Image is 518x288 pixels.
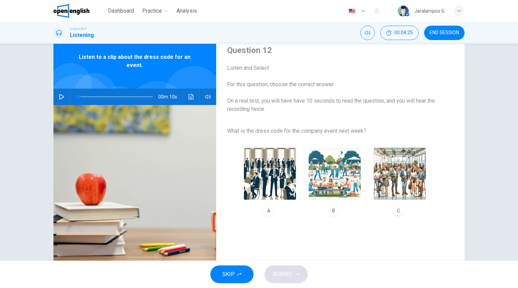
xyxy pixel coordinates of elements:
[380,26,419,40] div: Hide
[142,7,162,15] span: Practice
[414,7,445,15] div: Jaralampos G.
[374,148,426,200] img: C
[393,205,404,216] div: C
[371,145,429,219] button: C
[70,26,87,31] span: Linguaskill
[306,145,364,219] button: B
[158,89,183,105] span: 00m 10s
[139,5,171,17] button: Practice
[53,4,89,18] img: OpenEnglish logo
[398,5,409,16] img: Profile picture
[210,265,254,283] button: SKIP
[424,26,465,40] button: END SESSION
[328,205,339,216] div: B
[227,127,443,135] span: What is the dress code for the company event next week?
[76,53,194,69] span: Listen to a clip about the dress code for an event.
[53,4,105,18] a: OpenEnglish logo
[105,5,137,17] button: Dashboard
[241,145,299,219] button: A
[360,26,375,40] div: Mute
[227,64,443,72] span: Listen and Select
[430,30,459,36] span: END SESSION
[227,80,443,89] span: For this question, choose the correct answer.
[309,148,361,200] img: B
[394,30,413,36] span: 00:04:25
[380,26,419,40] button: 00:04:25
[108,7,134,15] span: Dashboard
[227,45,443,56] h4: Question 12
[222,270,235,279] span: SKIP
[174,5,200,17] button: Analysis
[53,105,216,272] img: Listen to a clip about the dress code for an event.
[227,97,443,113] span: On a real test, you will have have 10 seconds to read the question, and you will hear the recordi...
[70,31,94,39] h1: Listening
[186,89,197,105] button: Click to see the audio transcription
[176,7,197,15] span: Analysis
[348,9,356,14] img: en
[244,148,296,200] img: A
[263,205,274,216] div: A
